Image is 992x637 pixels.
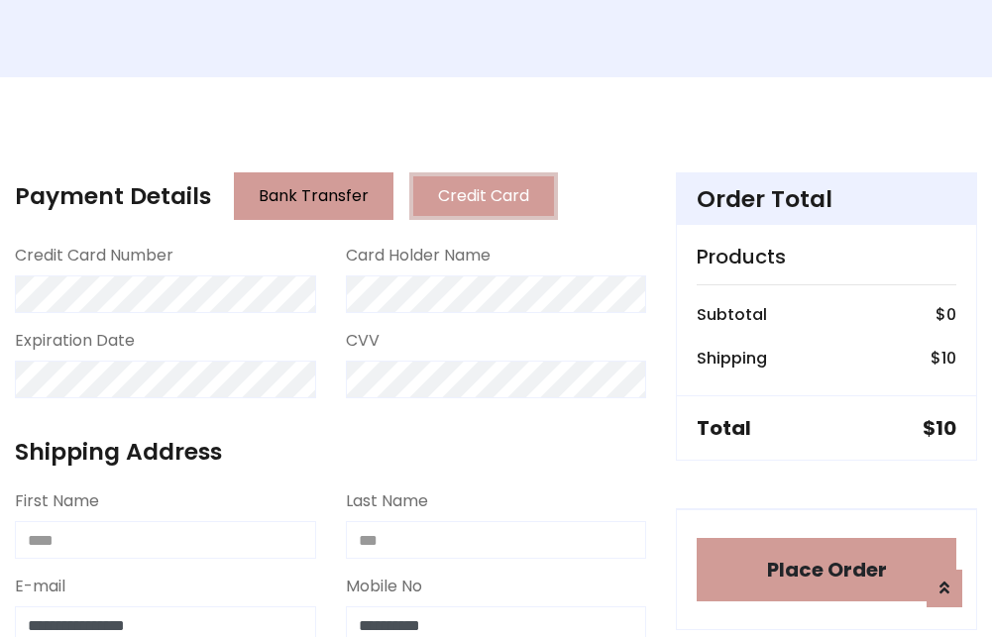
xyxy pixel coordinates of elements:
[15,329,135,353] label: Expiration Date
[15,575,65,598] label: E-mail
[15,182,211,210] h4: Payment Details
[234,172,393,220] button: Bank Transfer
[15,438,646,466] h4: Shipping Address
[923,416,956,440] h5: $
[931,349,956,368] h6: $
[15,244,173,267] label: Credit Card Number
[697,538,956,601] button: Place Order
[346,575,422,598] label: Mobile No
[346,329,380,353] label: CVV
[697,416,751,440] h5: Total
[936,305,956,324] h6: $
[409,172,558,220] button: Credit Card
[946,303,956,326] span: 0
[697,305,767,324] h6: Subtotal
[697,185,956,213] h4: Order Total
[697,245,956,268] h5: Products
[15,489,99,513] label: First Name
[346,244,491,267] label: Card Holder Name
[697,349,767,368] h6: Shipping
[941,347,956,370] span: 10
[346,489,428,513] label: Last Name
[936,414,956,442] span: 10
